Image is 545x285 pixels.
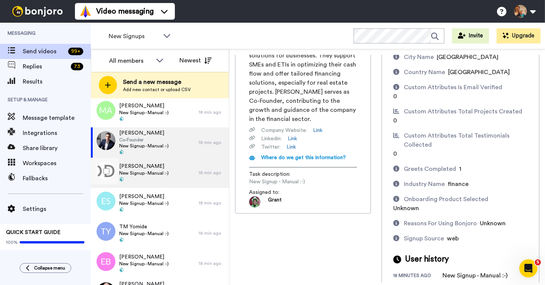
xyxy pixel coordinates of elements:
[34,265,65,271] span: Collapse menu
[249,33,357,124] span: Pharoix is a financial consulting firm focused on finding the best financing solutions for busine...
[519,259,537,277] iframe: Intercom live chat
[109,32,159,41] span: New Signups
[199,230,225,236] div: 18 min ago
[23,62,68,71] span: Replies
[404,195,488,204] div: Onboarding Product Selected
[23,174,91,183] span: Fallbacks
[249,189,302,196] span: Assigned to:
[404,83,502,92] div: Custom Attributes Is Email Verified
[442,271,508,280] div: New Signup - Manual :-)
[119,261,169,267] span: New Signup - Manual :-)
[23,144,91,153] span: Share library
[261,143,280,151] span: Twitter :
[497,28,540,43] button: Upgrade
[199,139,225,146] div: 18 min ago
[480,220,506,226] span: Unknown
[119,253,169,261] span: [PERSON_NAME]
[23,47,65,56] span: Send videos
[119,231,169,237] span: New Signup - Manual :-)
[68,48,83,55] div: 99 +
[20,263,71,273] button: Collapse menu
[261,135,282,142] span: Linkedin :
[535,259,541,265] span: 5
[119,143,169,149] span: New Signup - Manual :-)
[448,69,510,75] span: [GEOGRAPHIC_DATA]
[119,170,169,176] span: New Signup - Manual :-)
[119,137,169,143] span: Co-Founder
[23,159,91,168] span: Workspaces
[249,196,260,208] img: 3183ab3e-59ed-45f6-af1c-10226f767056-1659068401.jpg
[437,54,498,60] span: [GEOGRAPHIC_DATA]
[404,164,456,173] div: Greets Completed
[79,5,92,17] img: vm-color.svg
[23,77,91,86] span: Results
[404,219,477,228] div: Reasons For Using Bonjoro
[23,204,91,214] span: Settings
[96,6,154,17] span: Video messaging
[313,127,322,134] a: Link
[459,166,461,172] span: 1
[119,102,169,110] span: [PERSON_NAME]
[123,77,191,87] span: Send a new message
[174,53,217,68] button: Newest
[404,68,445,77] div: Country Name
[97,101,115,120] img: ma.png
[97,222,115,241] img: ty.png
[199,170,225,176] div: 18 min ago
[119,223,169,231] span: TM Yomide
[119,200,169,206] span: New Signup - Manual :-)
[119,129,169,137] span: [PERSON_NAME]
[447,235,459,242] span: web
[404,131,525,149] div: Custom Attributes Total Testimonials Collected
[268,196,282,208] span: Grant
[249,170,302,178] span: Task description :
[199,200,225,206] div: 18 min ago
[261,155,346,160] span: Where do we get this information?
[109,56,152,65] div: All members
[393,151,397,157] span: 0
[404,107,522,116] div: Custom Attributes Total Projects Created
[404,53,434,62] div: City Name
[404,234,444,243] div: Signup Source
[123,87,191,93] span: Add new contact or upload CSV
[452,28,489,43] button: Invite
[119,193,169,200] span: [PERSON_NAME]
[261,127,307,134] span: Company Website :
[393,118,397,124] span: 0
[287,143,296,151] a: Link
[393,93,397,99] span: 0
[23,129,91,138] span: Integrations
[6,230,61,235] span: QUICK START GUIDE
[97,192,115,211] img: es.png
[393,273,442,280] div: 18 minutes ago
[97,252,115,271] img: eb.png
[199,260,225,266] div: 18 min ago
[9,6,66,17] img: bj-logo-header-white.svg
[23,113,91,122] span: Message template
[199,109,225,115] div: 18 min ago
[119,110,169,116] span: New Signup - Manual :-)
[404,180,445,189] div: Industry Name
[288,135,297,142] a: Link
[405,254,449,265] span: User history
[448,181,469,187] span: finance
[6,239,18,245] span: 100%
[249,178,321,186] span: New Signup - Manual :-)
[119,163,169,170] span: [PERSON_NAME]
[71,63,83,70] div: 73
[393,205,419,211] span: Unknown
[97,131,115,150] img: cb388225-9294-4140-8f43-decca5e9fc50.jpg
